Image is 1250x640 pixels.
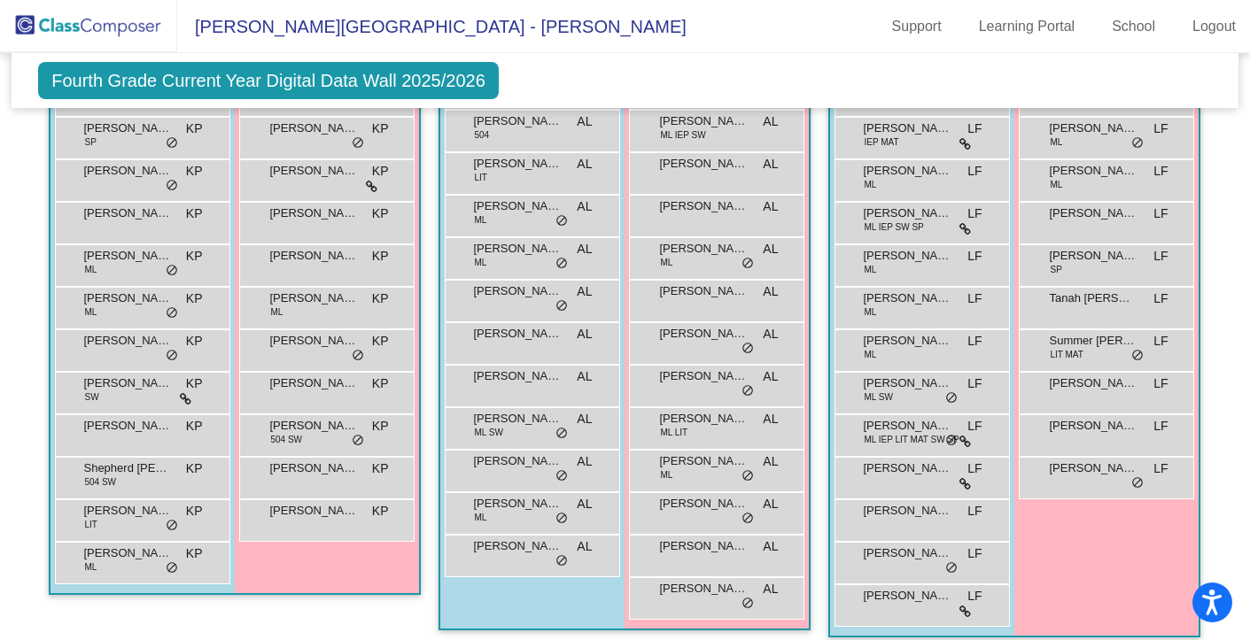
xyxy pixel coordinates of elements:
span: [PERSON_NAME] [473,282,562,300]
span: LF [967,544,982,563]
span: [PERSON_NAME] [269,204,358,222]
span: KP [372,247,389,266]
span: AL [763,325,778,343]
span: AL [577,112,592,131]
span: AL [763,452,778,471]
span: [PERSON_NAME] [863,459,951,477]
span: [PERSON_NAME] [659,112,748,130]
span: LF [967,374,982,393]
span: LF [1153,204,1168,223]
span: AL [577,410,592,428]
span: do_not_disturb_alt [741,469,754,483]
span: KP [372,374,389,393]
span: [PERSON_NAME] [659,537,748,555]
span: [PERSON_NAME] [83,289,172,307]
span: IEP MAT [864,135,898,149]
span: LF [1153,459,1168,478]
span: AL [577,537,592,556]
span: LF [967,502,982,520]
span: AL [577,367,592,386]
span: ML SW [864,390,892,404]
span: do_not_disturb_alt [166,179,178,193]
span: [PERSON_NAME] [269,374,358,392]
span: do_not_disturb_alt [1131,349,1144,363]
span: [PERSON_NAME] [659,155,748,173]
span: do_not_disturb_alt [166,349,178,363]
span: LIT [84,518,97,531]
span: Tanah [PERSON_NAME] [1049,289,1137,307]
span: AL [763,367,778,386]
span: do_not_disturb_alt [741,384,754,398]
span: KP [372,332,389,351]
span: KP [186,417,203,436]
span: LF [1153,289,1168,308]
span: [PERSON_NAME] [269,502,358,520]
span: do_not_disturb_alt [741,257,754,271]
span: do_not_disturb_alt [166,306,178,320]
span: [PERSON_NAME] [83,120,172,137]
span: LF [1153,120,1168,138]
span: KP [186,204,203,223]
span: [PERSON_NAME] ([PERSON_NAME]) [PERSON_NAME] [473,452,562,470]
span: ML [864,263,876,276]
span: Summer [PERSON_NAME] [1049,332,1137,350]
span: ML LIT [660,426,687,439]
span: AL [763,197,778,216]
span: Fourth Grade Current Year Digital Data Wall 2025/2026 [38,62,499,99]
span: KP [186,544,203,563]
span: ML IEP SW [660,128,705,142]
span: [PERSON_NAME] [1049,120,1137,137]
span: [PERSON_NAME] [PERSON_NAME] [83,417,172,435]
span: AL [577,282,592,301]
span: ML [474,256,486,269]
span: AL [763,537,778,556]
span: [PERSON_NAME] [659,240,748,258]
span: AL [763,495,778,513]
span: LF [967,417,982,436]
span: [PERSON_NAME] [473,495,562,513]
span: [PERSON_NAME] [1049,247,1137,265]
span: [PERSON_NAME] [863,247,951,265]
span: do_not_disturb_alt [166,519,178,533]
span: [PERSON_NAME] [659,282,748,300]
span: [PERSON_NAME][GEOGRAPHIC_DATA] - [PERSON_NAME] [177,12,687,41]
span: ML [474,511,486,524]
span: LF [1153,374,1168,393]
span: do_not_disturb_alt [555,257,568,271]
span: do_not_disturb_alt [352,349,364,363]
span: KP [186,289,203,308]
span: AL [763,240,778,258]
span: ML [1050,135,1062,149]
span: KP [372,417,389,436]
span: LF [967,204,982,223]
span: do_not_disturb_alt [945,561,958,575]
span: AL [763,580,778,598]
span: LF [1153,247,1168,266]
span: AL [577,197,592,216]
span: [PERSON_NAME] [1049,162,1137,180]
span: ML IEP LIT MAT SW SP [864,433,959,446]
span: KP [372,162,389,181]
span: KP [186,247,203,266]
span: LIT MAT [1050,348,1083,361]
span: [PERSON_NAME] [1049,459,1137,477]
span: [PERSON_NAME] [473,537,562,555]
span: LF [967,587,982,605]
span: AL [577,325,592,343]
span: 504 SW [270,433,302,446]
span: SW [84,390,98,404]
span: do_not_disturb_alt [555,299,568,313]
a: Support [878,12,956,41]
span: [PERSON_NAME] [269,332,358,350]
span: AL [763,112,778,131]
span: ML SW [474,426,502,439]
span: ML [1050,178,1062,191]
span: LF [1153,332,1168,351]
span: LF [967,120,982,138]
span: [PERSON_NAME] [659,197,748,215]
span: do_not_disturb_alt [741,597,754,611]
span: [PERSON_NAME] [473,197,562,215]
span: LIT [474,171,486,184]
span: [PERSON_NAME] [659,580,748,598]
span: [PERSON_NAME] [1049,204,1137,222]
